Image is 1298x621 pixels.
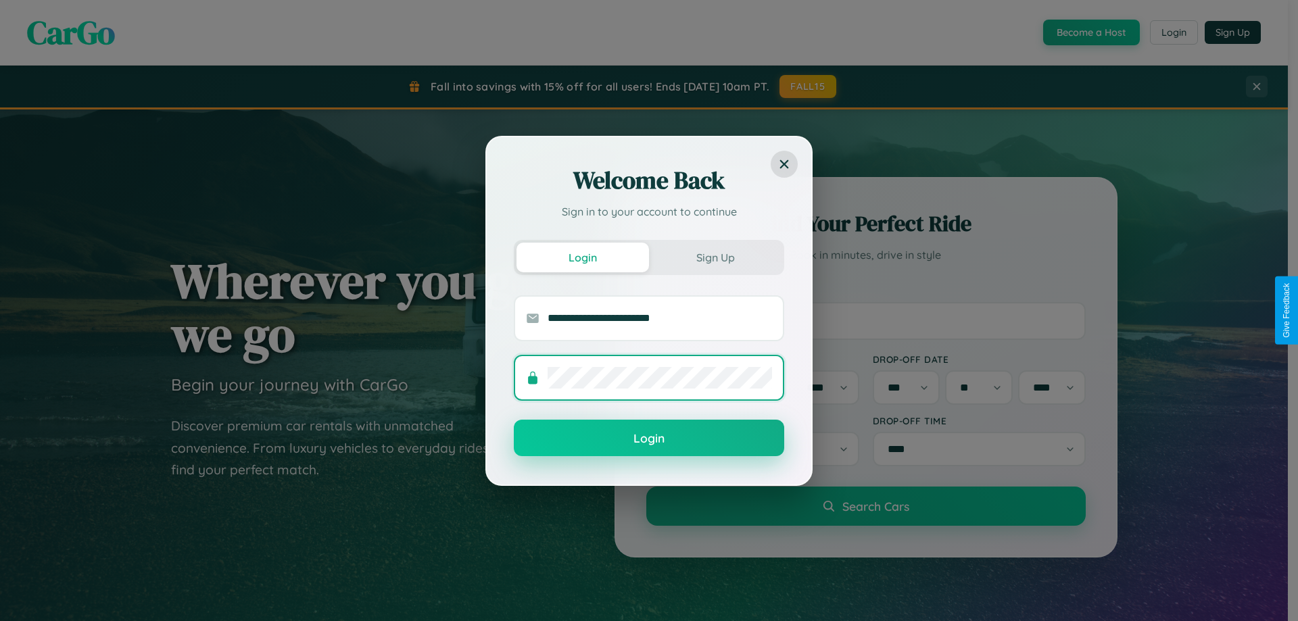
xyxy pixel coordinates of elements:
button: Sign Up [649,243,782,272]
button: Login [514,420,784,456]
p: Sign in to your account to continue [514,203,784,220]
div: Give Feedback [1282,283,1291,338]
h2: Welcome Back [514,164,784,197]
button: Login [516,243,649,272]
